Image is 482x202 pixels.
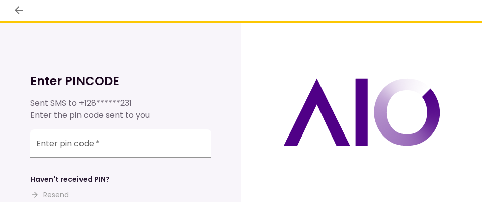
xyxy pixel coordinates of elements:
[30,73,211,89] h1: Enter PINCODE
[283,78,440,146] img: AIO logo
[30,190,69,200] button: Resend
[30,97,211,121] div: Sent SMS to Enter the pin code sent to you
[30,174,110,185] div: Haven't received PIN?
[10,2,27,19] button: back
